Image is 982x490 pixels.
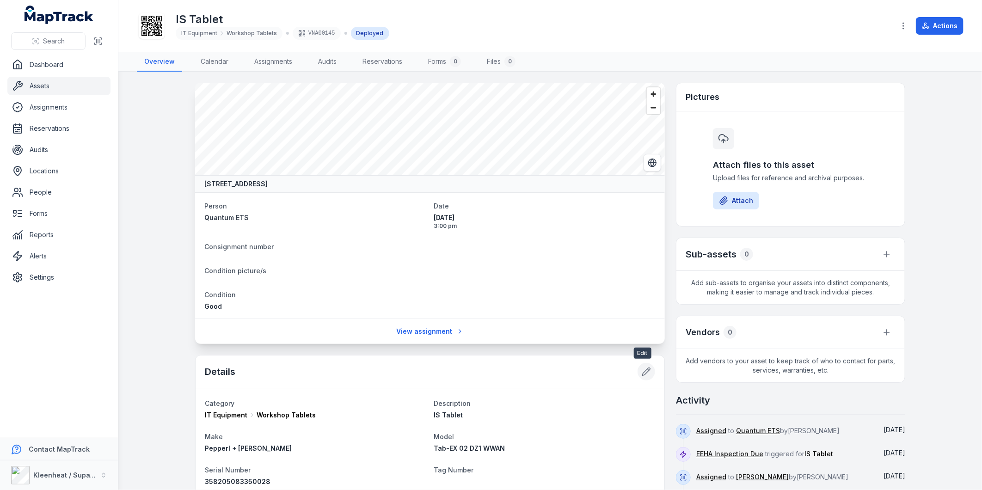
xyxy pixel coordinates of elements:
h2: Details [205,365,235,378]
a: Audits [311,52,344,72]
a: Audits [7,141,110,159]
a: People [7,183,110,202]
a: Quantum ETS [736,426,780,435]
a: EEHA Inspection Due [696,449,763,459]
a: Reservations [355,52,410,72]
time: 10/01/2025, 9:51:53 am [884,472,905,480]
span: [DATE] [884,426,905,434]
div: Deployed [351,27,389,40]
a: MapTrack [25,6,94,24]
span: Workshop Tablets [227,30,277,37]
a: Reservations [7,119,110,138]
span: [DATE] [884,449,905,457]
span: Condition [204,291,236,299]
a: Alerts [7,247,110,265]
span: [DATE] [884,472,905,480]
span: Pepperl + [PERSON_NAME] [205,444,292,452]
span: Person [204,202,227,210]
span: Edit [634,348,651,359]
span: 3:00 pm [434,222,656,230]
span: IS Tablet [804,450,833,458]
span: Description [434,399,471,407]
h3: Attach files to this asset [713,159,868,171]
span: IT Equipment [205,410,247,420]
div: 0 [740,248,753,261]
time: 16/04/2025, 12:00:00 am [884,449,905,457]
a: Assigned [696,472,726,482]
span: Add vendors to your asset to keep track of who to contact for parts, services, warranties, etc. [676,349,905,382]
button: Search [11,32,86,50]
span: Model [434,433,454,441]
a: Forms [7,204,110,223]
span: Search [43,37,65,46]
h3: Vendors [686,326,720,339]
div: 0 [504,56,516,67]
span: Tab-EX 02 DZ1 WWAN [434,444,505,452]
span: [DATE] [434,213,656,222]
h3: Pictures [686,91,719,104]
a: Overview [137,52,182,72]
a: Settings [7,268,110,287]
span: to by [PERSON_NAME] [696,427,840,435]
div: VNA00145 [293,27,341,40]
a: Assignments [247,52,300,72]
a: Calendar [193,52,236,72]
span: 358205083350028 [205,478,270,485]
a: Forms0 [421,52,468,72]
h2: Sub-assets [686,248,736,261]
a: Assignments [7,98,110,116]
span: Condition picture/s [204,267,266,275]
span: IT Equipment [181,30,217,37]
span: Serial Number [205,466,251,474]
h2: Activity [676,394,710,407]
span: Tag Number [434,466,473,474]
button: Zoom in [647,87,660,101]
a: View assignment [391,323,470,340]
button: Switch to Satellite View [644,154,661,171]
strong: Kleenheat / Supagas [33,471,102,479]
h1: IS Tablet [176,12,389,27]
a: Quantum ETS [204,213,426,222]
a: Dashboard [7,55,110,74]
span: to by [PERSON_NAME] [696,473,848,481]
span: Add sub-assets to organise your assets into distinct components, making it easier to manage and t... [676,271,905,304]
strong: Contact MapTrack [29,445,90,453]
button: Zoom out [647,101,660,114]
button: Attach [713,192,759,209]
div: 0 [724,326,736,339]
span: Upload files for reference and archival purposes. [713,173,868,183]
a: [PERSON_NAME] [736,472,789,482]
time: 29/05/2025, 3:00:12 pm [434,213,656,230]
span: Good [204,302,222,310]
span: Workshop Tablets [257,410,316,420]
a: Assets [7,77,110,95]
span: triggered for [696,450,833,458]
span: Consignment number [204,243,274,251]
span: IS Tablet [434,411,463,419]
a: Files0 [479,52,523,72]
time: 29/05/2025, 3:00:12 pm [884,426,905,434]
a: Reports [7,226,110,244]
span: Date [434,202,449,210]
a: Locations [7,162,110,180]
button: Actions [916,17,964,35]
strong: [STREET_ADDRESS] [204,179,268,189]
div: 0 [450,56,461,67]
canvas: Map [195,83,665,175]
a: Assigned [696,426,726,435]
span: Category [205,399,234,407]
span: Make [205,433,223,441]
